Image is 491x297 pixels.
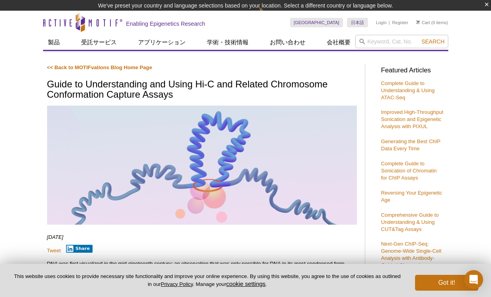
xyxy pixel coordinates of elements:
[419,38,447,45] button: Search
[202,35,253,50] a: 学術・技術情報
[290,18,343,27] a: [GEOGRAPHIC_DATA]
[322,35,355,50] a: 会社概要
[381,190,442,203] a: Reversing Your Epigenetic Age
[66,245,93,253] button: Share
[126,20,205,27] h2: Enabling Epigenetics Research
[381,80,435,100] a: Complete Guide to Understanding & Using ATAC-Seq
[392,20,408,25] a: Register
[464,270,483,289] div: Open Intercom Messenger
[416,20,430,25] a: Cart
[347,18,368,27] a: 日本語
[47,79,357,101] h1: Guide to Understanding and Using Hi-C and Related Chromosome Conformation Capture Assays
[13,273,402,288] p: This website uses cookies to provide necessary site functionality and improve your online experie...
[381,212,439,232] a: Comprehensive Guide to Understanding & Using CUT&Tag Assays
[133,35,190,50] a: アプリケーション
[47,106,357,225] img: Hi-C
[259,6,280,25] img: Change Here
[76,35,121,50] a: 受託サービス
[376,20,387,25] a: Login
[416,18,448,27] li: (0 items)
[381,161,437,181] a: Complete Guide to Sonication of Chromatin for ChIP Assays
[381,138,440,151] a: Generating the Best ChIP Data Every Time
[226,280,265,287] button: cookie settings
[421,38,444,45] span: Search
[381,241,441,275] a: Next-Gen ChIP-Seq: Genome-Wide Single-Cell Analysis with Antibody-Guided Chromatin Tagmentation M...
[416,20,420,24] img: Your Cart
[47,234,64,240] em: [DATE]
[47,64,152,70] a: << Back to MOTIFvations Blog Home Page
[389,18,390,27] li: |
[265,35,310,50] a: お問い合わせ
[355,35,448,48] input: Keyword, Cat. No.
[47,248,61,253] a: Tweet
[47,260,357,289] p: DNA was first visualized in the mid-nineteenth century; an observation that was only possible for...
[415,275,478,291] button: Got it!
[381,109,444,129] a: Improved High-Throughput Sonication and Epigenetic Analysis with PIXUL
[161,281,193,287] a: Privacy Policy
[381,67,444,74] h3: Featured Articles
[43,35,64,50] a: 製品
